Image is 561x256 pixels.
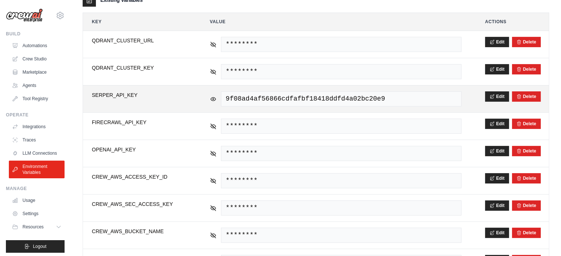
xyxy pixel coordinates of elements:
button: Delete [516,203,536,208]
a: Tool Registry [9,93,65,105]
span: QDRANT_CLUSTER_URL [92,37,186,44]
button: Delete [516,121,536,127]
div: Build [6,31,65,37]
span: FIRECRAWL_API_KEY [92,119,186,126]
button: Delete [516,66,536,72]
img: Logo [6,8,43,22]
a: Crew Studio [9,53,65,65]
a: Marketplace [9,66,65,78]
span: OPENAI_API_KEY [92,146,186,153]
button: Delete [516,39,536,45]
button: Resources [9,221,65,233]
button: Logout [6,240,65,253]
a: LLM Connections [9,147,65,159]
span: CREW_AWS_ACCESS_KEY_ID [92,173,186,180]
span: QDRANT_CLUSTER_KEY [92,64,186,71]
span: CREW_AWS_BUCKET_NAME [92,228,186,235]
th: Value [201,13,470,31]
button: Edit [485,200,509,211]
a: Automations [9,40,65,52]
button: Edit [485,228,509,238]
a: Environment Variables [9,161,65,178]
button: Edit [485,37,509,47]
span: 9f08ad4af56866cdfafbf18418ddfd4a02bc20e9 [221,91,461,106]
th: Actions [476,13,549,31]
button: Delete [516,148,536,154]
button: Edit [485,64,509,74]
button: Edit [485,91,509,102]
a: Usage [9,194,65,206]
button: Delete [516,175,536,181]
span: SERPER_API_KEY [92,91,186,99]
span: CREW_AWS_SEC_ACCESS_KEY [92,200,186,208]
div: Widget de chat [524,221,561,256]
button: Delete [516,94,536,99]
div: Manage [6,186,65,192]
th: Key [83,13,195,31]
button: Delete [516,230,536,236]
div: Operate [6,112,65,118]
button: Edit [485,146,509,156]
a: Agents [9,80,65,91]
span: Logout [33,243,46,249]
a: Integrations [9,121,65,133]
button: Edit [485,119,509,129]
span: Resources [22,224,44,230]
a: Settings [9,208,65,220]
a: Traces [9,134,65,146]
button: Edit [485,173,509,183]
iframe: Chat Widget [524,221,561,256]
